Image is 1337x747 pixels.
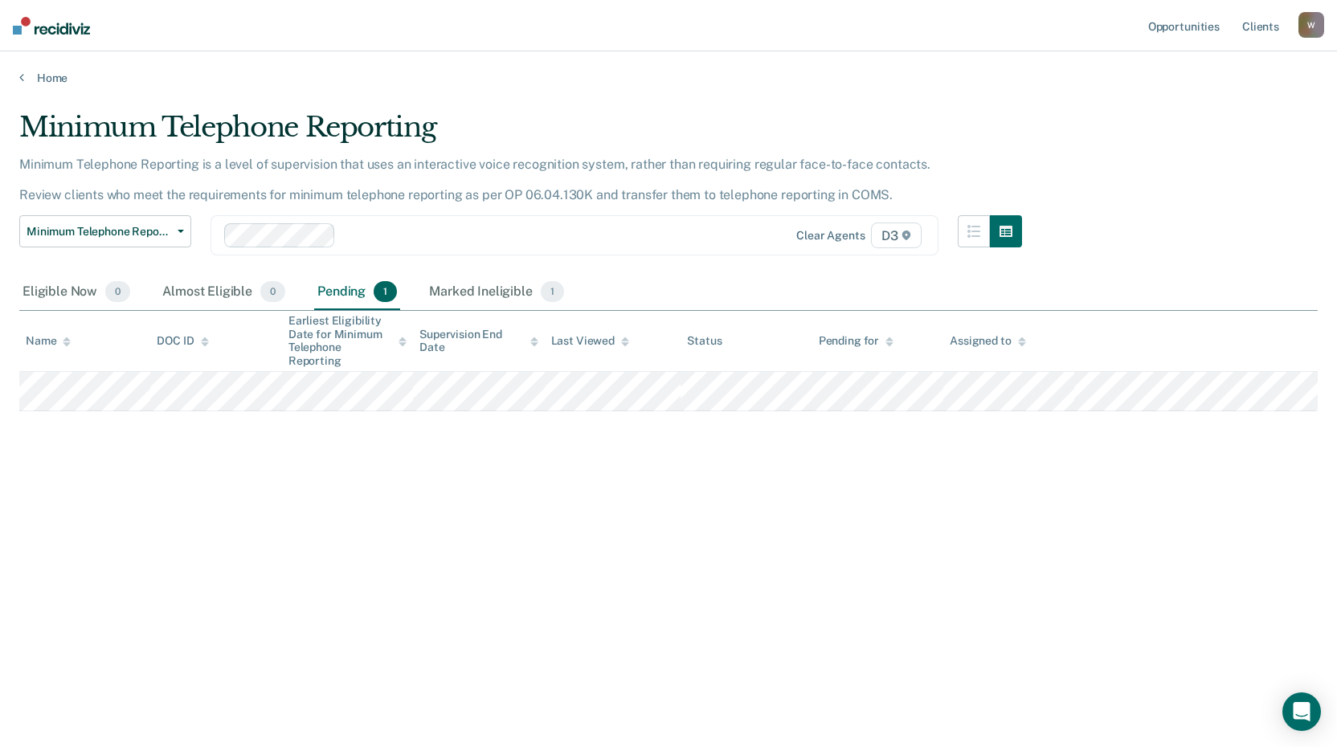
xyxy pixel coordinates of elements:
[105,281,130,302] span: 0
[950,334,1025,348] div: Assigned to
[19,157,930,202] p: Minimum Telephone Reporting is a level of supervision that uses an interactive voice recognition ...
[19,71,1318,85] a: Home
[159,275,288,310] div: Almost Eligible0
[19,111,1022,157] div: Minimum Telephone Reporting
[314,275,400,310] div: Pending1
[551,334,629,348] div: Last Viewed
[288,314,407,368] div: Earliest Eligibility Date for Minimum Telephone Reporting
[157,334,208,348] div: DOC ID
[27,225,171,239] span: Minimum Telephone Reporting
[819,334,893,348] div: Pending for
[796,229,865,243] div: Clear agents
[1298,12,1324,38] button: W
[687,334,722,348] div: Status
[19,215,191,247] button: Minimum Telephone Reporting
[19,275,133,310] div: Eligible Now0
[871,222,922,248] span: D3
[1282,692,1321,731] div: Open Intercom Messenger
[260,281,285,302] span: 0
[541,281,564,302] span: 1
[419,328,538,355] div: Supervision End Date
[26,334,71,348] div: Name
[13,17,90,35] img: Recidiviz
[374,281,397,302] span: 1
[426,275,567,310] div: Marked Ineligible1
